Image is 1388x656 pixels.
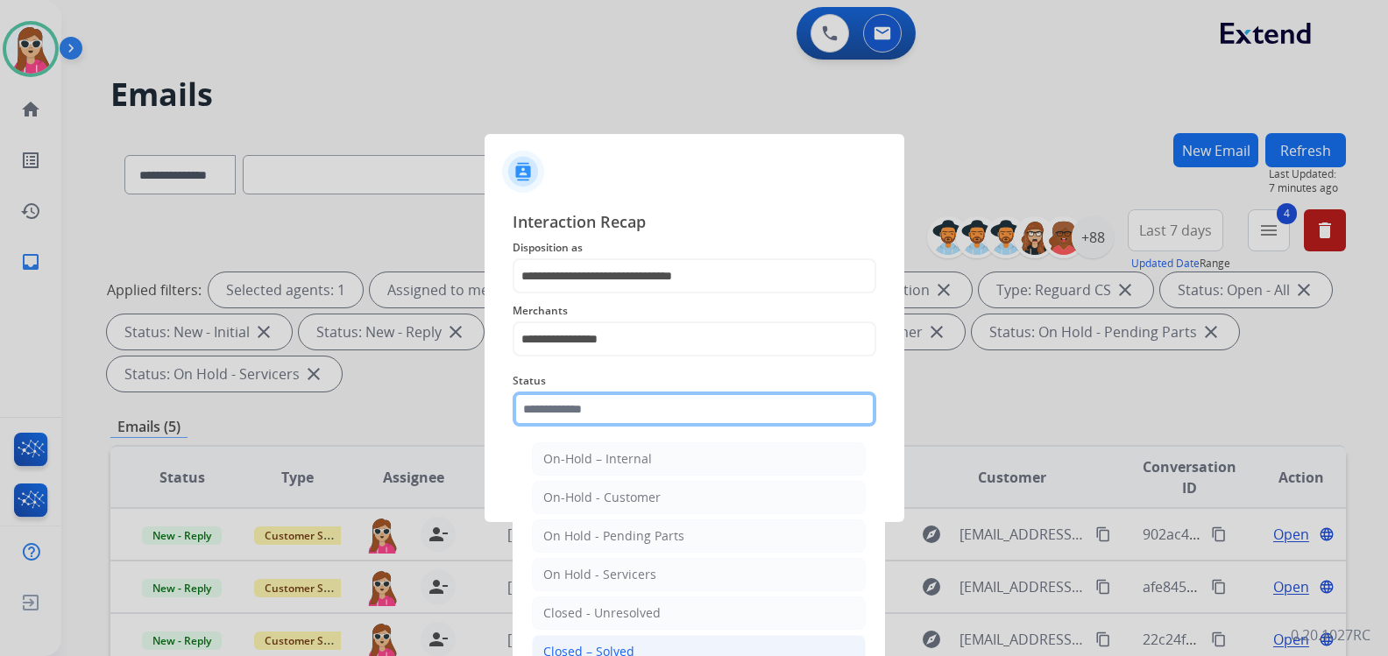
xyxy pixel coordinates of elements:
[543,489,661,506] div: On-Hold - Customer
[513,237,876,258] span: Disposition as
[543,527,684,545] div: On Hold - Pending Parts
[543,450,652,468] div: On-Hold – Internal
[513,370,876,391] span: Status
[543,566,656,583] div: On Hold - Servicers
[513,300,876,321] span: Merchants
[513,209,876,237] span: Interaction Recap
[1291,624,1370,645] p: 0.20.1027RC
[502,151,544,193] img: contactIcon
[543,604,661,622] div: Closed - Unresolved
